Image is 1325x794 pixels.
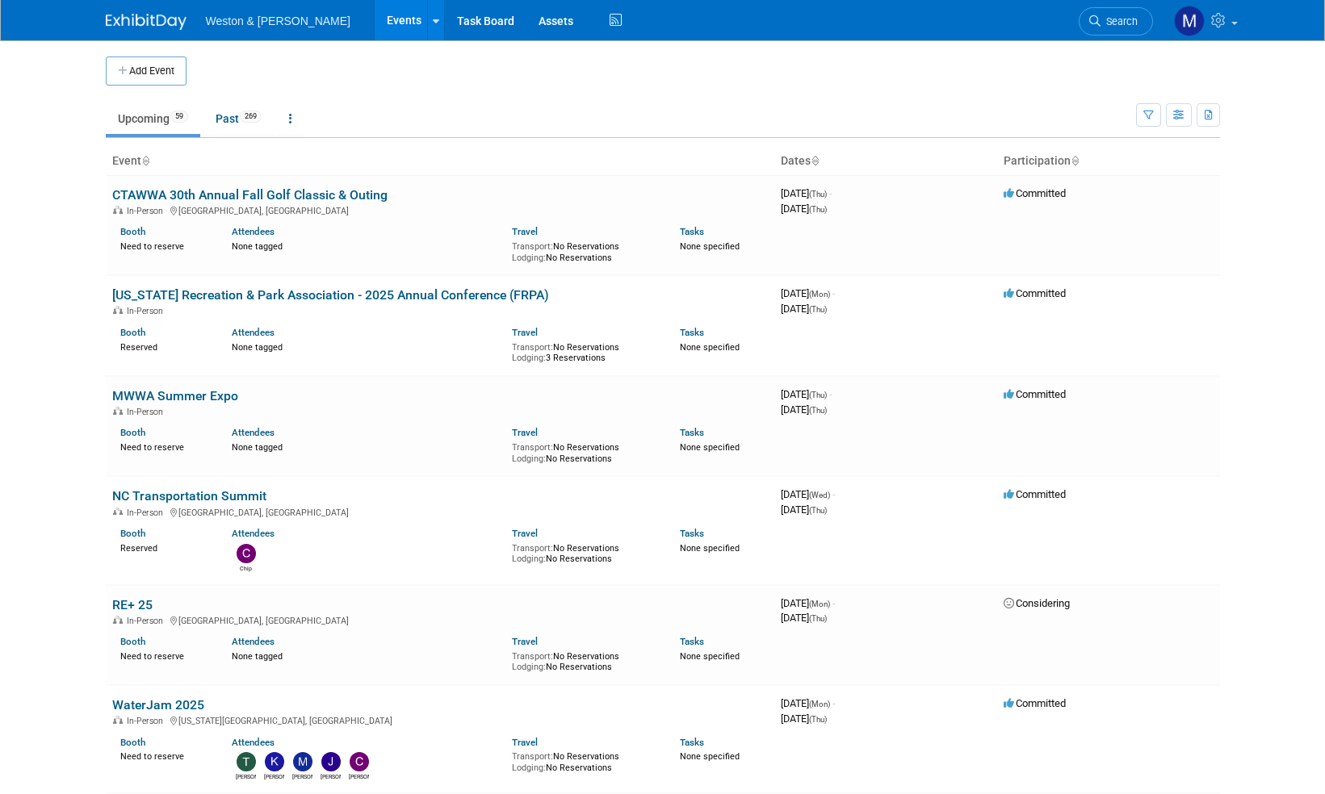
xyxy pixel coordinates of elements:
div: None tagged [232,648,500,662]
span: - [832,287,835,299]
span: (Thu) [809,406,827,415]
div: [US_STATE][GEOGRAPHIC_DATA], [GEOGRAPHIC_DATA] [112,713,768,726]
a: Booth [120,226,145,237]
div: Reserved [120,339,208,353]
img: In-Person Event [113,407,123,415]
a: Booth [120,636,145,647]
span: In-Person [127,508,168,518]
span: (Mon) [809,600,830,608]
span: Committed [1004,287,1066,299]
span: Lodging: [512,353,546,363]
div: No Reservations No Reservations [512,648,656,673]
img: Charles Gant [350,752,369,771]
div: No Reservations No Reservations [512,540,656,565]
a: Travel [512,226,538,237]
span: Committed [1004,388,1066,400]
img: Tony Zerilli [237,752,256,771]
a: Booth [120,327,145,338]
span: [DATE] [781,303,827,315]
span: Transport: [512,342,553,353]
span: None specified [680,543,740,554]
div: Charles Gant [349,771,369,781]
div: Need to reserve [120,748,208,763]
span: - [832,488,835,500]
span: - [832,697,835,709]
div: Chip Hutchens [236,563,256,573]
span: (Thu) [809,190,827,198]
a: Sort by Event Name [141,154,149,167]
a: Travel [512,636,538,647]
span: Weston & [PERSON_NAME] [206,15,350,27]
a: Tasks [680,737,704,748]
img: Margaret McCarthy [293,752,312,771]
span: [DATE] [781,488,835,500]
span: [DATE] [781,597,835,609]
a: Attendees [232,226,275,237]
span: [DATE] [781,403,827,416]
a: Attendees [232,528,275,539]
span: In-Person [127,716,168,726]
a: Booth [120,737,145,748]
a: Tasks [680,226,704,237]
span: In-Person [127,206,168,216]
th: Participation [997,148,1220,175]
a: Tasks [680,636,704,647]
span: [DATE] [781,697,835,709]
a: Tasks [680,528,704,539]
span: - [832,597,835,609]
span: (Thu) [809,506,827,515]
span: Transport: [512,442,553,453]
img: In-Person Event [113,508,123,516]
a: Attendees [232,737,275,748]
th: Dates [774,148,997,175]
div: No Reservations No Reservations [512,748,656,773]
img: In-Person Event [113,306,123,314]
div: Kevin MacKinnon [264,771,284,781]
a: Travel [512,427,538,438]
a: Sort by Start Date [811,154,819,167]
a: [US_STATE] Recreation & Park Association - 2025 Annual Conference (FRPA) [112,287,549,303]
div: Need to reserve [120,439,208,453]
span: Lodging: [512,453,546,464]
div: No Reservations No Reservations [512,238,656,263]
div: [GEOGRAPHIC_DATA], [GEOGRAPHIC_DATA] [112,505,768,518]
span: Transport: [512,543,553,554]
div: None tagged [232,339,500,353]
span: None specified [680,751,740,762]
img: Chip Hutchens [237,544,256,563]
a: Attendees [232,327,275,338]
span: (Thu) [809,614,827,623]
span: [DATE] [781,287,835,299]
span: Considering [1004,597,1070,609]
div: Tony Zerilli [236,771,256,781]
span: (Wed) [809,491,830,499]
img: Jason Gillespie [321,752,341,771]
a: Travel [512,528,538,539]
span: Transport: [512,241,553,252]
span: None specified [680,342,740,353]
div: None tagged [232,238,500,253]
a: Travel [512,327,538,338]
span: Committed [1004,187,1066,199]
div: [GEOGRAPHIC_DATA], [GEOGRAPHIC_DATA] [112,613,768,626]
img: Mary Ann Trujillo [1174,6,1205,36]
span: [DATE] [781,713,827,725]
a: Tasks [680,327,704,338]
span: [DATE] [781,612,827,624]
span: 59 [170,111,188,123]
span: Lodging: [512,662,546,672]
span: (Thu) [809,391,827,399]
span: None specified [680,241,740,252]
a: Travel [512,737,538,748]
button: Add Event [106,56,187,86]
span: Lodging: [512,763,546,773]
span: In-Person [127,306,168,316]
a: Search [1079,7,1153,36]
span: None specified [680,442,740,453]
a: Booth [120,528,145,539]
th: Event [106,148,774,175]
span: Lodging: [512,253,546,263]
img: In-Person Event [113,616,123,624]
span: [DATE] [781,203,827,215]
div: Jason Gillespie [321,771,341,781]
